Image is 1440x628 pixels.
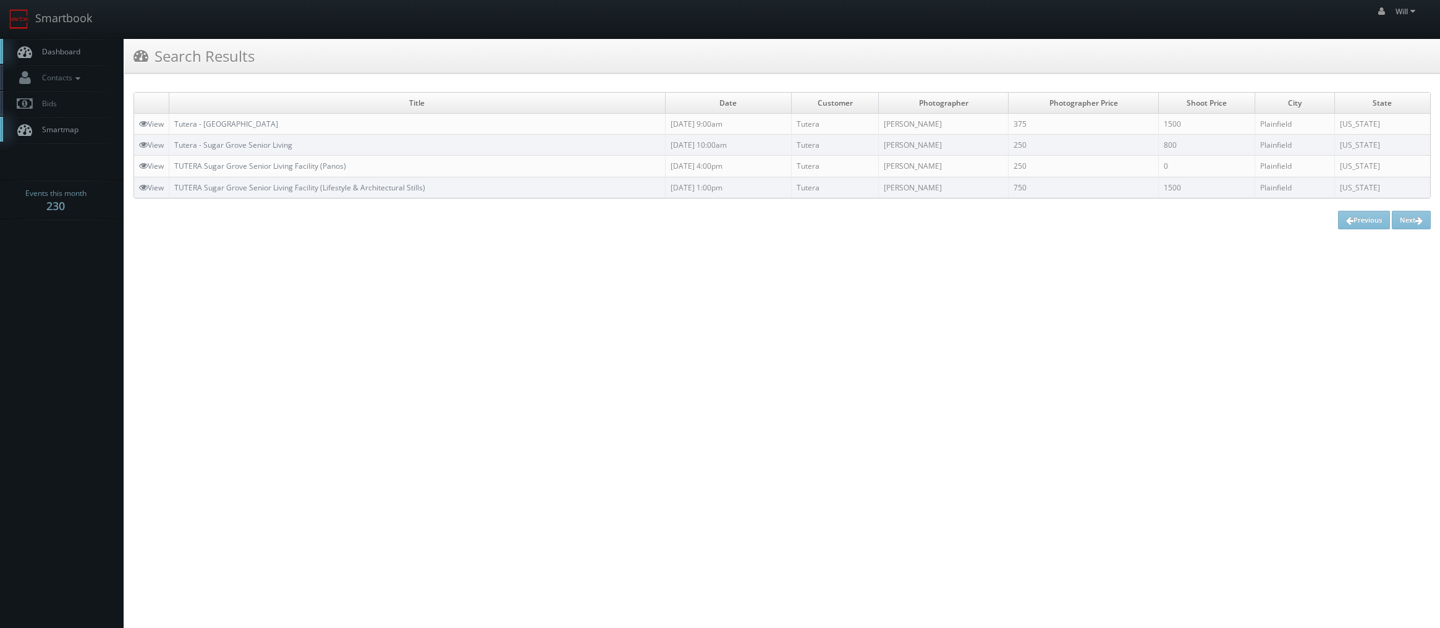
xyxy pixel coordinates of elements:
[1334,177,1430,198] td: [US_STATE]
[9,9,29,29] img: smartbook-logo.png
[878,93,1009,114] td: Photographer
[36,46,80,57] span: Dashboard
[665,156,792,177] td: [DATE] 4:00pm
[1009,114,1159,135] td: 375
[139,119,164,129] a: View
[878,135,1009,156] td: [PERSON_NAME]
[139,140,164,150] a: View
[665,177,792,198] td: [DATE] 1:00pm
[665,135,792,156] td: [DATE] 10:00am
[1396,6,1419,17] span: Will
[1334,93,1430,114] td: State
[1334,114,1430,135] td: [US_STATE]
[1255,177,1334,198] td: Plainfield
[174,161,346,171] a: TUTERA Sugar Grove Senior Living Facility (Panos)
[139,161,164,171] a: View
[36,124,78,135] span: Smartmap
[1159,177,1255,198] td: 1500
[1334,156,1430,177] td: [US_STATE]
[1159,135,1255,156] td: 800
[792,156,878,177] td: Tutera
[1159,156,1255,177] td: 0
[792,114,878,135] td: Tutera
[36,72,83,83] span: Contacts
[878,156,1009,177] td: [PERSON_NAME]
[1255,135,1334,156] td: Plainfield
[1009,177,1159,198] td: 750
[878,114,1009,135] td: [PERSON_NAME]
[665,114,792,135] td: [DATE] 9:00am
[36,98,57,109] span: Bids
[1255,93,1334,114] td: City
[792,135,878,156] td: Tutera
[174,119,278,129] a: Tutera - [GEOGRAPHIC_DATA]
[792,177,878,198] td: Tutera
[1009,156,1159,177] td: 250
[1159,93,1255,114] td: Shoot Price
[792,93,878,114] td: Customer
[25,187,87,200] span: Events this month
[1255,156,1334,177] td: Plainfield
[133,45,255,67] h3: Search Results
[139,182,164,193] a: View
[1009,93,1159,114] td: Photographer Price
[46,198,65,213] strong: 230
[1159,114,1255,135] td: 1500
[174,182,425,193] a: TUTERA Sugar Grove Senior Living Facility (Lifestyle & Architectural Stills)
[169,93,666,114] td: Title
[1255,114,1334,135] td: Plainfield
[1009,135,1159,156] td: 250
[174,140,292,150] a: Tutera - Sugar Grove Senior Living
[665,93,792,114] td: Date
[1334,135,1430,156] td: [US_STATE]
[878,177,1009,198] td: [PERSON_NAME]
